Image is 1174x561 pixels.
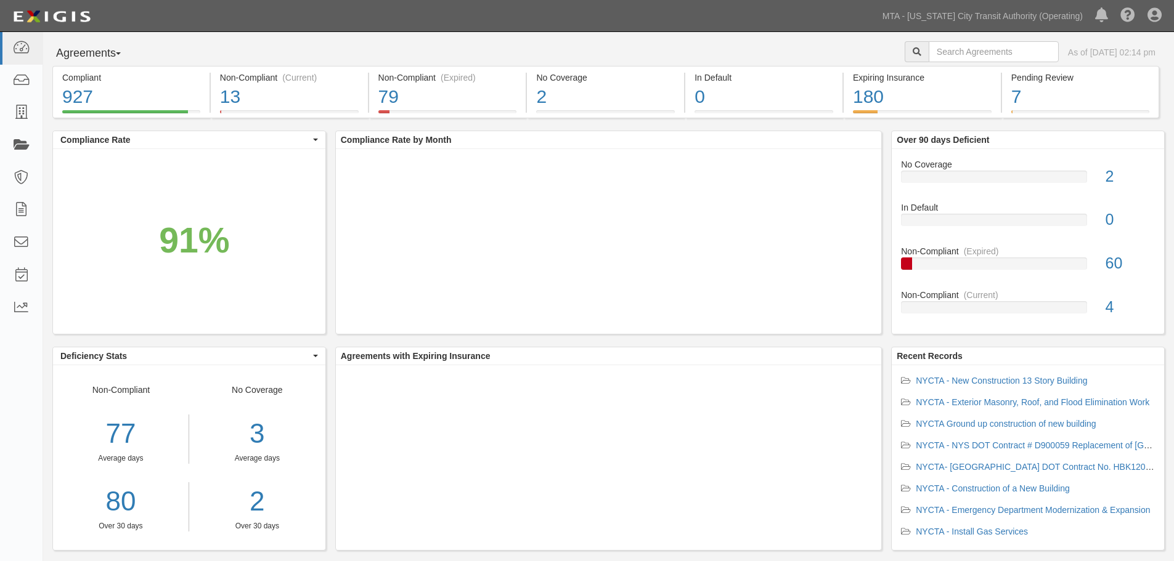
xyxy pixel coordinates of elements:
div: 2 [1096,166,1164,188]
a: NYCTA - New Construction 13 Story Building [916,376,1087,385]
div: As of [DATE] 02:14 pm [1068,46,1156,59]
a: In Default0 [901,201,1155,245]
a: Pending Review7 [1002,110,1159,120]
div: 60 [1096,252,1164,275]
a: 80 [53,482,189,521]
a: Non-Compliant(Current)4 [901,289,1155,323]
b: Agreements with Expiring Insurance [341,351,491,361]
a: Non-Compliant(Expired)79 [369,110,526,120]
div: Over 30 days [53,521,189,531]
a: NYCTA Ground up construction of new building [916,419,1096,429]
a: No Coverage2 [901,158,1155,202]
button: Compliance Rate [53,131,325,148]
div: 3 [198,414,316,453]
div: Average days [53,453,189,464]
span: Compliance Rate [60,134,310,146]
img: logo-5460c22ac91f19d4615b14bd174203de0afe785f0fc80cf4dbbc73dc1793850b.png [9,6,94,28]
a: 2 [198,482,316,521]
a: Non-Compliant(Current)13 [211,110,368,120]
a: In Default0 [685,110,842,120]
span: Deficiency Stats [60,350,310,362]
a: NYCTA - Emergency Department Modernization & Expansion [916,505,1150,515]
div: (Expired) [441,71,476,84]
a: NYCTA - Construction of a New Building [916,483,1070,493]
div: Non-Compliant (Expired) [378,71,517,84]
div: No Coverage [892,158,1164,171]
div: Average days [198,453,316,464]
button: Deficiency Stats [53,347,325,365]
a: Non-Compliant(Expired)60 [901,245,1155,289]
a: NYCTA - Install Gas Services [916,527,1028,536]
div: 0 [1096,209,1164,231]
div: Non-Compliant [892,289,1164,301]
div: Compliant [62,71,200,84]
div: 4 [1096,296,1164,318]
div: (Current) [282,71,317,84]
div: 927 [62,84,200,110]
div: Non-Compliant [53,384,189,531]
a: No Coverage2 [527,110,684,120]
div: No Coverage [189,384,325,531]
div: No Coverage [536,71,675,84]
div: 79 [378,84,517,110]
input: Search Agreements [929,41,1059,62]
b: Recent Records [897,351,963,361]
div: 180 [853,84,992,110]
div: 77 [53,414,189,453]
div: 91% [159,216,229,266]
b: Over 90 days Deficient [897,135,989,145]
div: 2 [536,84,675,110]
div: Pending Review [1011,71,1149,84]
a: NYCTA - Exterior Masonry, Roof, and Flood Elimination Work [916,397,1149,407]
a: Expiring Insurance180 [844,110,1001,120]
div: 7 [1011,84,1149,110]
b: Compliance Rate by Month [341,135,452,145]
div: (Expired) [964,245,999,257]
div: (Current) [964,289,998,301]
div: Over 30 days [198,521,316,531]
div: In Default [695,71,833,84]
a: Compliant927 [52,110,210,120]
div: In Default [892,201,1164,214]
div: Expiring Insurance [853,71,992,84]
div: 0 [695,84,833,110]
div: Non-Compliant (Current) [220,71,359,84]
a: MTA - [US_STATE] City Transit Authority (Operating) [876,4,1089,28]
div: Non-Compliant [892,245,1164,257]
div: 13 [220,84,359,110]
i: Help Center - Complianz [1120,9,1135,23]
button: Agreements [52,41,145,66]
